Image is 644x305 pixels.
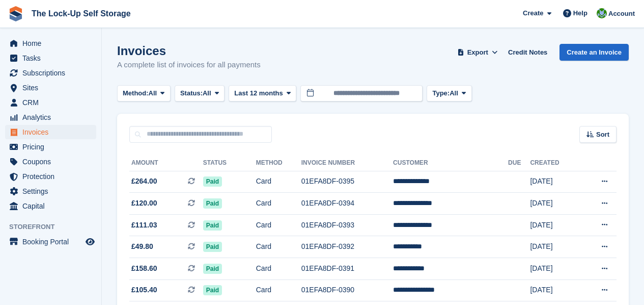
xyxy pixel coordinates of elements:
[117,59,261,71] p: A complete list of invoices for all payments
[180,88,203,98] span: Status:
[5,199,96,213] a: menu
[5,140,96,154] a: menu
[22,36,83,50] span: Home
[427,85,471,102] button: Type: All
[5,81,96,95] a: menu
[301,236,393,258] td: 01EFA8DF-0392
[203,155,256,171] th: Status
[117,85,171,102] button: Method: All
[450,88,458,98] span: All
[22,199,83,213] span: Capital
[530,214,580,236] td: [DATE]
[27,5,135,22] a: The Lock-Up Self Storage
[5,184,96,198] a: menu
[203,285,222,295] span: Paid
[432,88,450,98] span: Type:
[131,220,157,231] span: £111.03
[234,88,283,98] span: Last 12 months
[301,193,393,215] td: 01EFA8DF-0394
[301,171,393,193] td: 01EFA8DF-0395
[5,95,96,110] a: menu
[301,155,393,171] th: Invoice Number
[22,110,83,124] span: Analytics
[393,155,508,171] th: Customer
[530,279,580,301] td: [DATE]
[559,44,629,61] a: Create an Invoice
[5,66,96,80] a: menu
[301,279,393,301] td: 01EFA8DF-0390
[9,222,101,232] span: Storefront
[22,140,83,154] span: Pricing
[5,110,96,124] a: menu
[22,169,83,184] span: Protection
[504,44,551,61] a: Credit Notes
[22,95,83,110] span: CRM
[523,8,543,18] span: Create
[256,279,301,301] td: Card
[84,236,96,248] a: Preview store
[5,51,96,65] a: menu
[5,155,96,169] a: menu
[129,155,203,171] th: Amount
[530,258,580,280] td: [DATE]
[203,198,222,209] span: Paid
[131,198,157,209] span: £120.00
[203,242,222,252] span: Paid
[131,176,157,187] span: £264.00
[301,258,393,280] td: 01EFA8DF-0391
[22,66,83,80] span: Subscriptions
[131,241,153,252] span: £49.80
[467,47,488,58] span: Export
[5,235,96,249] a: menu
[256,193,301,215] td: Card
[229,85,296,102] button: Last 12 months
[608,9,635,19] span: Account
[203,176,222,187] span: Paid
[597,8,607,18] img: Andrew Beer
[22,125,83,139] span: Invoices
[256,214,301,236] td: Card
[256,155,301,171] th: Method
[22,235,83,249] span: Booking Portal
[22,81,83,95] span: Sites
[22,155,83,169] span: Coupons
[530,171,580,193] td: [DATE]
[149,88,157,98] span: All
[8,6,23,21] img: stora-icon-8386f47178a22dfd0bd8f6a31ec36ba5ce8667c1dd55bd0f319d3a0aa187defe.svg
[5,125,96,139] a: menu
[530,236,580,258] td: [DATE]
[5,169,96,184] a: menu
[203,88,211,98] span: All
[203,220,222,231] span: Paid
[508,155,530,171] th: Due
[5,36,96,50] a: menu
[530,155,580,171] th: Created
[22,184,83,198] span: Settings
[203,264,222,274] span: Paid
[596,130,609,140] span: Sort
[455,44,500,61] button: Export
[131,285,157,295] span: £105.40
[131,263,157,274] span: £158.60
[117,44,261,58] h1: Invoices
[530,193,580,215] td: [DATE]
[175,85,225,102] button: Status: All
[123,88,149,98] span: Method:
[256,258,301,280] td: Card
[256,236,301,258] td: Card
[301,214,393,236] td: 01EFA8DF-0393
[573,8,587,18] span: Help
[256,171,301,193] td: Card
[22,51,83,65] span: Tasks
